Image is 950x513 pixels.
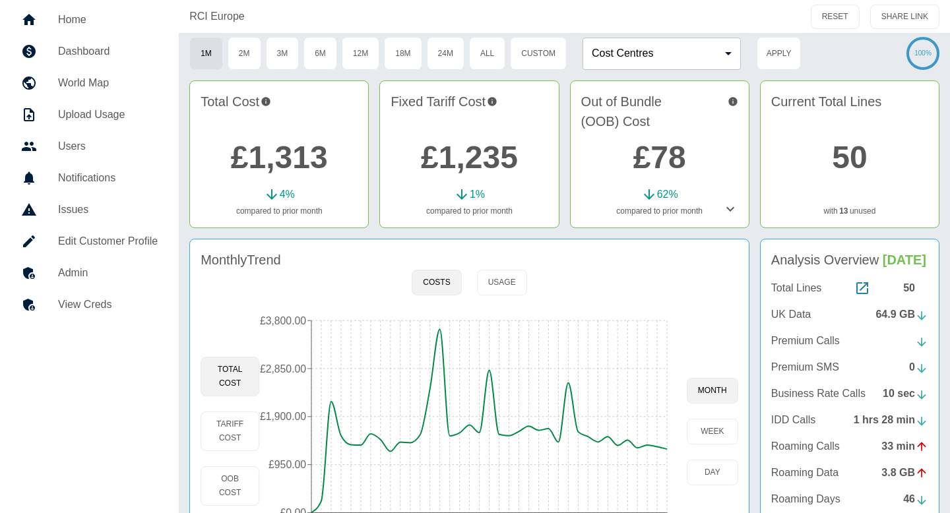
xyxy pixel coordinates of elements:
[342,37,379,70] button: 12M
[58,107,158,123] h5: Upload Usage
[231,140,328,175] a: £1,313
[771,280,928,296] a: Total Lines50
[11,99,168,131] a: Upload Usage
[427,37,464,70] button: 24M
[771,438,928,454] a: Roaming Calls33 min
[201,205,358,217] p: compared to prior month
[58,75,158,91] h5: World Map
[58,297,158,313] h5: View Creds
[771,359,839,375] p: Premium SMS
[58,138,158,154] h5: Users
[757,37,801,70] button: Apply
[58,233,158,249] h5: Edit Customer Profile
[881,438,928,454] div: 33 min
[771,465,928,481] a: Roaming Data3.8 GB
[58,170,158,186] h5: Notifications
[412,270,461,295] button: Costs
[771,386,928,402] a: Business Rate Calls10 sec
[728,92,738,111] svg: Costs outside of your fixed tariff
[883,253,926,267] span: [DATE]
[11,36,168,67] a: Dashboard
[771,307,811,322] p: UK Data
[269,459,306,470] tspan: £950.00
[771,359,928,375] a: Premium SMS0
[771,333,840,349] p: Premium Calls
[881,465,928,481] div: 3.8 GB
[657,187,678,202] p: 62 %
[477,270,527,295] button: Usage
[391,205,548,217] p: compared to prior month
[280,187,295,202] p: 4 %
[58,12,158,28] h5: Home
[771,333,928,349] a: Premium Calls
[201,466,259,506] button: OOB Cost
[58,202,158,218] h5: Issues
[883,386,928,402] div: 10 sec
[58,265,158,281] h5: Admin
[771,250,928,270] h4: Analysis Overview
[470,187,485,202] p: 1 %
[11,131,168,162] a: Users
[771,491,840,507] p: Roaming Days
[839,205,848,217] a: 13
[914,49,932,57] text: 100%
[11,194,168,226] a: Issues
[260,411,306,422] tspan: £1,900.00
[771,412,816,428] p: IDD Calls
[421,140,518,175] a: £1,235
[633,140,686,175] a: £78
[11,226,168,257] a: Edit Customer Profile
[201,92,358,131] h4: Total Cost
[201,411,259,451] button: Tariff Cost
[909,359,928,375] div: 0
[510,37,567,70] button: Custom
[11,4,168,36] a: Home
[811,5,860,29] button: RESET
[487,92,497,111] svg: This is your recurring contracted cost
[201,250,281,270] h4: Monthly Trend
[11,67,168,99] a: World Map
[391,92,548,131] h4: Fixed Tariff Cost
[260,363,306,375] tspan: £2,850.00
[260,315,306,326] tspan: £3,800.00
[11,162,168,194] a: Notifications
[771,412,928,428] a: IDD Calls1 hrs 28 min
[201,357,259,396] button: Total Cost
[771,438,840,454] p: Roaming Calls
[771,92,928,131] h4: Current Total Lines
[771,205,928,217] p: with unused
[771,386,866,402] p: Business Rate Calls
[771,280,822,296] p: Total Lines
[832,140,867,175] a: 50
[469,37,505,70] button: All
[189,37,223,70] button: 1M
[189,9,245,24] a: RCI Europe
[771,307,928,322] a: UK Data64.9 GB
[261,92,271,111] svg: This is the total charges incurred over 1 months
[875,307,928,322] div: 64.9 GB
[384,37,422,70] button: 18M
[771,491,928,507] a: Roaming Days46
[266,37,300,70] button: 3M
[903,491,928,507] div: 46
[854,412,928,428] div: 1 hrs 28 min
[11,289,168,320] a: View Creds
[581,92,738,131] h4: Out of Bundle (OOB) Cost
[303,37,337,70] button: 6M
[771,465,839,481] p: Roaming Data
[228,37,261,70] button: 2M
[687,378,738,404] button: month
[870,5,939,29] button: SHARE LINK
[903,280,928,296] div: 50
[58,44,158,59] h5: Dashboard
[687,460,738,485] button: day
[687,419,738,444] button: week
[11,257,168,289] a: Admin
